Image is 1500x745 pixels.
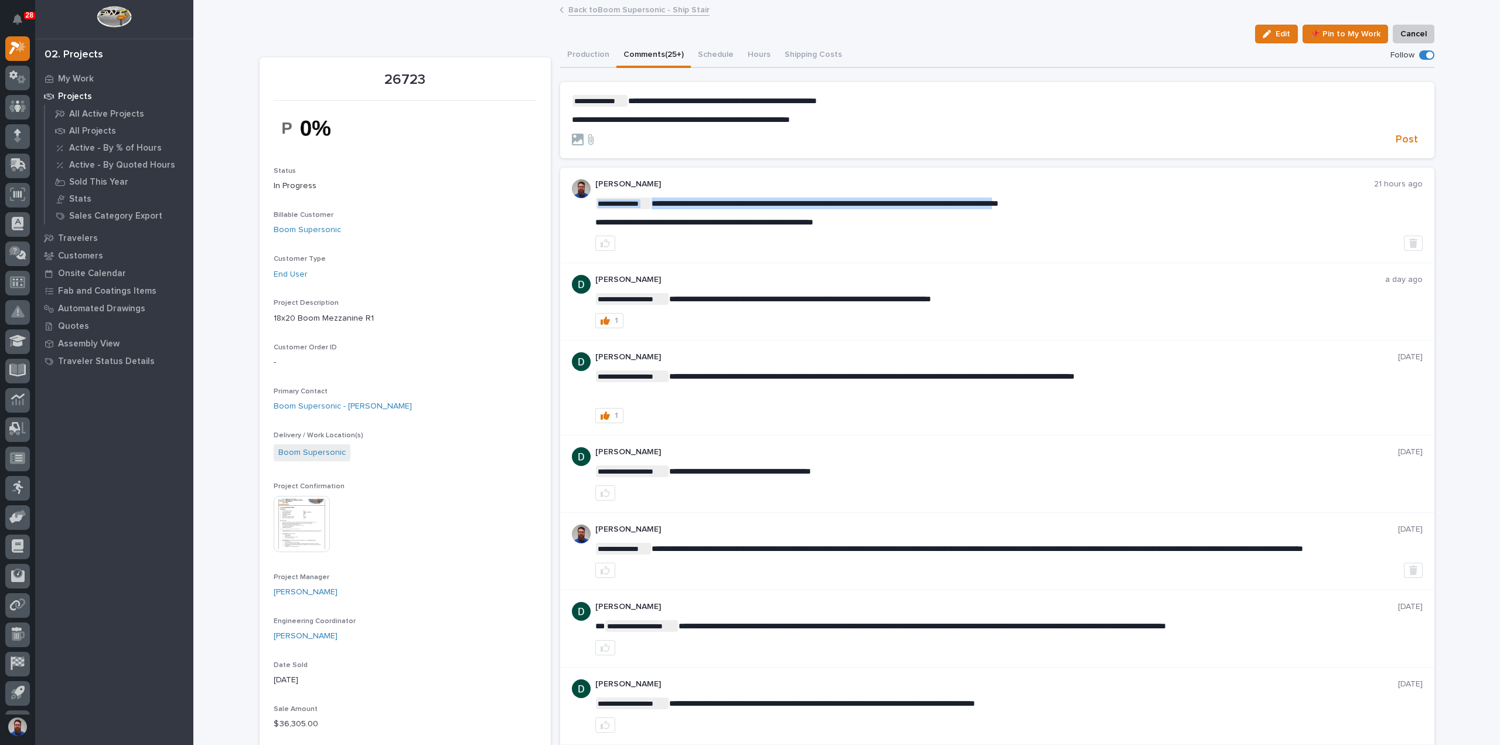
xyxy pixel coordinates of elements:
div: 02. Projects [45,49,103,62]
a: Onsite Calendar [35,264,193,282]
p: Travelers [58,233,98,244]
span: Sale Amount [274,706,318,713]
p: [PERSON_NAME] [595,525,1398,535]
button: Production [560,43,616,68]
div: Notifications28 [15,14,30,33]
a: Automated Drawings [35,300,193,317]
p: Automated Drawings [58,304,145,314]
button: Delete post [1404,236,1423,251]
img: ACg8ocJgdhFn4UJomsYM_ouCmoNuTXbjHW0N3LU2ED0DpQ4pt1V6hA=s96-c [572,679,591,698]
p: Stats [69,194,91,205]
p: Projects [58,91,92,102]
p: Fab and Coatings Items [58,286,156,297]
p: Customers [58,251,103,261]
img: 3Eb_aExwHB2PSt25-zWjepSUv029jbNblGIhsDgOiyE [274,108,362,148]
button: Post [1391,133,1423,147]
img: ACg8ocJgdhFn4UJomsYM_ouCmoNuTXbjHW0N3LU2ED0DpQ4pt1V6hA=s96-c [572,275,591,294]
button: like this post [595,485,615,501]
a: Boom Supersonic [278,447,346,459]
p: 28 [26,11,33,19]
button: Hours [741,43,778,68]
p: Active - By Quoted Hours [69,160,175,171]
img: ACg8ocJgdhFn4UJomsYM_ouCmoNuTXbjHW0N3LU2ED0DpQ4pt1V6hA=s96-c [572,602,591,621]
p: My Work [58,74,94,84]
p: a day ago [1385,275,1423,285]
span: Project Manager [274,574,329,581]
img: ACg8ocJgdhFn4UJomsYM_ouCmoNuTXbjHW0N3LU2ED0DpQ4pt1V6hA=s96-c [572,352,591,371]
button: 1 [595,313,623,328]
button: like this post [595,717,615,733]
p: Follow [1390,50,1414,60]
span: Customer Type [274,256,326,263]
button: 📌 Pin to My Work [1303,25,1388,43]
a: [PERSON_NAME] [274,630,337,642]
button: Shipping Costs [778,43,849,68]
p: 18x20 Boom Mezzanine R1 [274,312,537,325]
p: Active - By % of Hours [69,143,162,154]
span: Billable Customer [274,212,333,219]
button: like this post [595,640,615,655]
p: [DATE] [1398,352,1423,362]
a: Sales Category Export [45,207,193,224]
p: $ 36,305.00 [274,718,537,730]
p: 21 hours ago [1374,179,1423,189]
p: Sales Category Export [69,211,162,222]
p: Sold This Year [69,177,128,188]
p: Assembly View [58,339,120,349]
button: Comments (25+) [616,43,691,68]
p: [DATE] [1398,602,1423,612]
span: Primary Contact [274,388,328,395]
a: Projects [35,87,193,105]
p: [PERSON_NAME] [595,447,1398,457]
a: Boom Supersonic - [PERSON_NAME] [274,400,412,413]
button: Schedule [691,43,741,68]
a: [PERSON_NAME] [274,586,337,598]
p: [PERSON_NAME] [595,679,1398,689]
img: 6hTokn1ETDGPf9BPokIQ [572,179,591,198]
span: Date Sold [274,662,308,669]
p: [PERSON_NAME] [595,179,1374,189]
button: Notifications [5,7,30,32]
a: Travelers [35,229,193,247]
span: Cancel [1400,27,1427,41]
p: [DATE] [274,674,537,686]
span: Project Confirmation [274,483,345,490]
div: 1 [615,317,618,325]
div: 1 [615,411,618,420]
a: Assembly View [35,335,193,352]
a: Traveler Status Details [35,352,193,370]
a: Stats [45,190,193,207]
a: My Work [35,70,193,87]
p: - [274,356,537,369]
a: Boom Supersonic [274,224,341,236]
span: Project Description [274,300,339,307]
span: 📌 Pin to My Work [1310,27,1380,41]
p: [DATE] [1398,525,1423,535]
span: Delivery / Work Location(s) [274,432,363,439]
span: Status [274,168,296,175]
img: Workspace Logo [97,6,131,28]
span: Engineering Coordinator [274,618,356,625]
p: [PERSON_NAME] [595,602,1398,612]
a: Active - By % of Hours [45,140,193,156]
p: In Progress [274,180,537,192]
p: All Projects [69,126,116,137]
a: Back toBoom Supersonic - Ship Stair [568,2,710,16]
span: Edit [1276,29,1290,39]
p: [PERSON_NAME] [595,275,1385,285]
button: Delete post [1404,563,1423,578]
button: Cancel [1393,25,1434,43]
p: [PERSON_NAME] [595,352,1398,362]
a: All Active Projects [45,106,193,122]
p: Traveler Status Details [58,356,155,367]
button: like this post [595,236,615,251]
img: 6hTokn1ETDGPf9BPokIQ [572,525,591,543]
a: Fab and Coatings Items [35,282,193,300]
p: [DATE] [1398,447,1423,457]
p: [DATE] [1398,679,1423,689]
button: like this post [595,563,615,578]
span: Customer Order ID [274,344,337,351]
span: Post [1396,133,1418,147]
p: 26723 [274,72,537,89]
a: All Projects [45,123,193,139]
